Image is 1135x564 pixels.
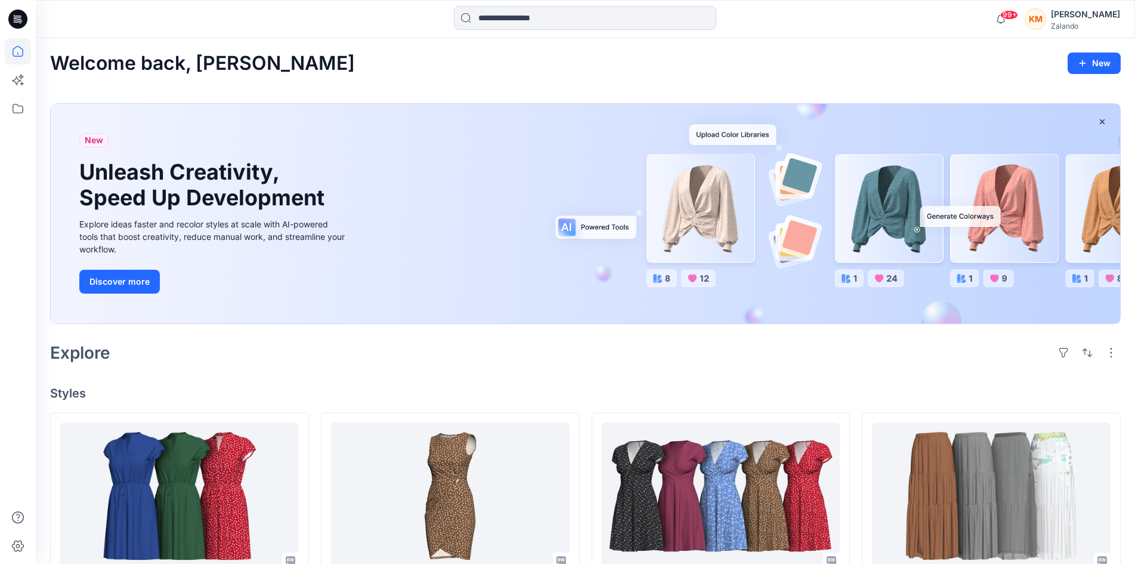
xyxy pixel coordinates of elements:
[50,386,1121,400] h4: Styles
[1000,10,1018,20] span: 99+
[1068,53,1121,74] button: New
[50,53,355,75] h2: Welcome back, [PERSON_NAME]
[79,159,330,211] h1: Unleash Creativity, Speed Up Development
[79,270,348,294] a: Discover more
[1051,7,1120,21] div: [PERSON_NAME]
[85,133,103,147] span: New
[50,343,110,362] h2: Explore
[1025,8,1046,30] div: KM
[1051,21,1120,30] div: Zalando
[79,218,348,255] div: Explore ideas faster and recolor styles at scale with AI-powered tools that boost creativity, red...
[79,270,160,294] button: Discover more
